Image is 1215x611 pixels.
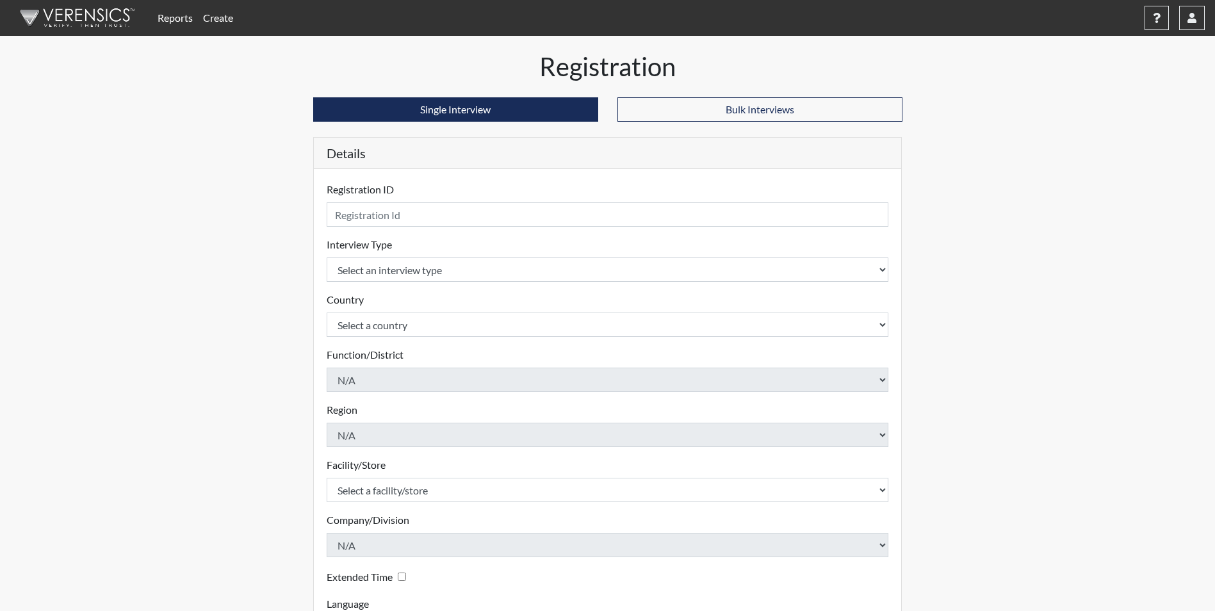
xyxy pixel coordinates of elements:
[327,202,889,227] input: Insert a Registration ID, which needs to be a unique alphanumeric value for each interviewee
[313,51,902,82] h1: Registration
[327,402,357,418] label: Region
[327,237,392,252] label: Interview Type
[327,182,394,197] label: Registration ID
[327,292,364,307] label: Country
[327,569,393,585] label: Extended Time
[327,347,404,363] label: Function/District
[313,97,598,122] button: Single Interview
[327,457,386,473] label: Facility/Store
[327,567,411,586] div: Checking this box will provide the interviewee with an accomodation of extra time to answer each ...
[327,512,409,528] label: Company/Division
[617,97,902,122] button: Bulk Interviews
[198,5,238,31] a: Create
[152,5,198,31] a: Reports
[314,138,902,169] h5: Details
